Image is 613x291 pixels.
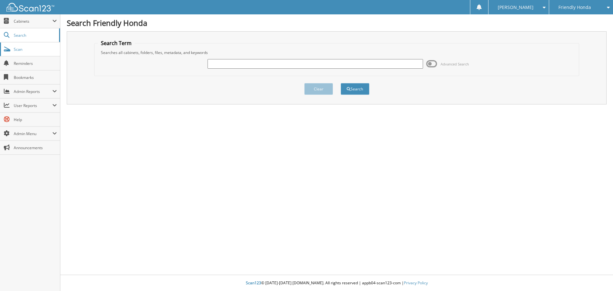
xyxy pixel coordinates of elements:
[14,19,52,24] span: Cabinets
[14,145,57,150] span: Announcements
[14,61,57,66] span: Reminders
[67,18,607,28] h1: Search Friendly Honda
[60,275,613,291] div: © [DATE]-[DATE] [DOMAIN_NAME]. All rights reserved | appb04-scan123-com |
[14,103,52,108] span: User Reports
[98,50,576,55] div: Searches all cabinets, folders, files, metadata, and keywords
[6,3,54,11] img: scan123-logo-white.svg
[246,280,261,286] span: Scan123
[14,33,56,38] span: Search
[14,131,52,136] span: Admin Menu
[498,5,534,9] span: [PERSON_NAME]
[558,5,591,9] span: Friendly Honda
[341,83,369,95] button: Search
[14,75,57,80] span: Bookmarks
[14,89,52,94] span: Admin Reports
[14,117,57,122] span: Help
[98,40,135,47] legend: Search Term
[404,280,428,286] a: Privacy Policy
[441,62,469,66] span: Advanced Search
[14,47,57,52] span: Scan
[304,83,333,95] button: Clear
